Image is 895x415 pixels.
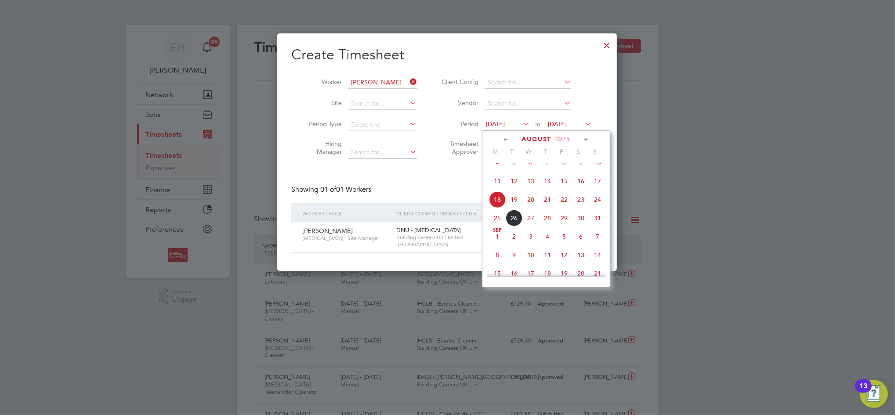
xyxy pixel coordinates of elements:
[300,203,394,223] div: Worker / Role
[302,99,342,107] label: Site
[485,76,571,89] input: Search for...
[522,247,539,263] span: 10
[589,265,606,282] span: 21
[522,265,539,282] span: 17
[439,78,478,86] label: Client Config
[539,228,556,245] span: 4
[548,120,567,128] span: [DATE]
[348,98,417,110] input: Search for...
[573,173,589,189] span: 16
[556,173,573,189] span: 15
[555,135,571,143] span: 2025
[522,135,552,143] span: August
[587,148,604,156] span: S
[539,173,556,189] span: 14
[506,210,522,226] span: 26
[589,173,606,189] span: 17
[573,228,589,245] span: 6
[489,265,506,282] span: 15
[320,185,336,194] span: 01 of
[506,247,522,263] span: 9
[302,227,353,235] span: [PERSON_NAME]
[439,140,478,156] label: Timesheet Approver
[489,191,506,208] span: 18
[348,119,417,131] input: Select one
[522,228,539,245] span: 3
[489,210,506,226] span: 25
[394,203,535,223] div: Client Config / Vendor / Site
[396,234,533,241] span: Building Careers UK Limited
[539,265,556,282] span: 18
[554,148,570,156] span: F
[506,265,522,282] span: 16
[348,76,417,89] input: Search for...
[859,386,867,397] div: 13
[573,210,589,226] span: 30
[537,148,554,156] span: T
[348,146,417,159] input: Search for...
[522,210,539,226] span: 27
[573,191,589,208] span: 23
[302,140,342,156] label: Hiring Manager
[302,120,342,128] label: Period Type
[291,46,603,64] h2: Create Timesheet
[439,99,478,107] label: Vendor
[539,191,556,208] span: 21
[302,235,390,242] span: [MEDICAL_DATA] - Site Manager
[396,241,533,248] span: [GEOGRAPHIC_DATA]
[506,191,522,208] span: 19
[573,247,589,263] span: 13
[302,78,342,86] label: Worker
[539,247,556,263] span: 11
[556,265,573,282] span: 19
[520,148,537,156] span: W
[522,191,539,208] span: 20
[489,228,506,233] span: Sep
[860,380,888,408] button: Open Resource Center, 13 new notifications
[487,148,504,156] span: M
[489,173,506,189] span: 11
[556,191,573,208] span: 22
[532,118,543,130] span: To
[320,185,371,194] span: 01 Workers
[504,148,520,156] span: T
[539,210,556,226] span: 28
[589,210,606,226] span: 31
[506,173,522,189] span: 12
[589,191,606,208] span: 24
[485,98,571,110] input: Search for...
[573,265,589,282] span: 20
[589,228,606,245] span: 7
[522,173,539,189] span: 13
[556,210,573,226] span: 29
[396,226,461,234] span: DNU - [MEDICAL_DATA]
[439,120,478,128] label: Period
[589,247,606,263] span: 14
[291,185,373,194] div: Showing
[570,148,587,156] span: S
[556,247,573,263] span: 12
[486,120,505,128] span: [DATE]
[489,228,506,245] span: 1
[506,228,522,245] span: 2
[556,228,573,245] span: 5
[489,247,506,263] span: 8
